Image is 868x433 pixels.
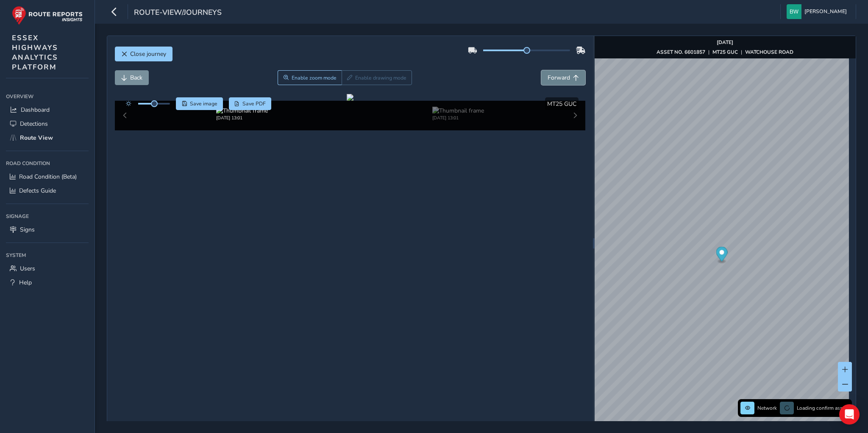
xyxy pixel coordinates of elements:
strong: WATCHOUSE ROAD [745,49,793,55]
div: Open Intercom Messenger [839,404,860,425]
span: MT25 GUC [547,100,576,108]
div: Signage [6,210,89,223]
a: Road Condition (Beta) [6,170,89,184]
div: Overview [6,90,89,103]
img: Thumbnail frame [216,107,268,115]
a: Detections [6,117,89,131]
span: Save image [190,100,217,107]
a: Signs [6,223,89,237]
button: Forward [541,70,585,85]
div: | | [657,49,793,55]
span: Route View [20,134,53,142]
span: Users [20,265,35,273]
button: PDF [229,97,272,110]
span: Defects Guide [19,187,56,195]
img: diamond-layout [787,4,801,19]
a: Users [6,262,89,276]
span: Help [19,279,32,287]
span: Signs [20,226,35,234]
span: Close journey [130,50,166,58]
button: Zoom [278,70,342,85]
button: Close journey [115,47,172,61]
button: [PERSON_NAME] [787,4,850,19]
div: Map marker [716,247,727,264]
span: Save PDF [242,100,266,107]
span: ESSEX HIGHWAYS ANALYTICS PLATFORM [12,33,58,72]
div: Road Condition [6,157,89,170]
span: Enable zoom mode [292,74,337,81]
span: [PERSON_NAME] [804,4,847,19]
img: rr logo [12,6,83,25]
button: Save [176,97,223,110]
a: Route View [6,131,89,145]
span: route-view/journeys [134,7,222,19]
strong: ASSET NO. 6601857 [657,49,705,55]
span: Loading confirm assets [797,405,849,411]
span: Network [757,405,777,411]
div: [DATE] 13:01 [216,115,268,121]
strong: MT25 GUC [712,49,738,55]
span: Road Condition (Beta) [19,173,77,181]
span: Forward [548,74,570,82]
div: System [6,249,89,262]
span: Detections [20,120,48,128]
button: Back [115,70,149,85]
span: Dashboard [21,106,50,114]
a: Defects Guide [6,184,89,198]
a: Help [6,276,89,290]
div: [DATE] 13:01 [432,115,484,121]
span: Back [130,74,142,82]
img: Thumbnail frame [432,107,484,115]
strong: [DATE] [717,39,733,46]
a: Dashboard [6,103,89,117]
